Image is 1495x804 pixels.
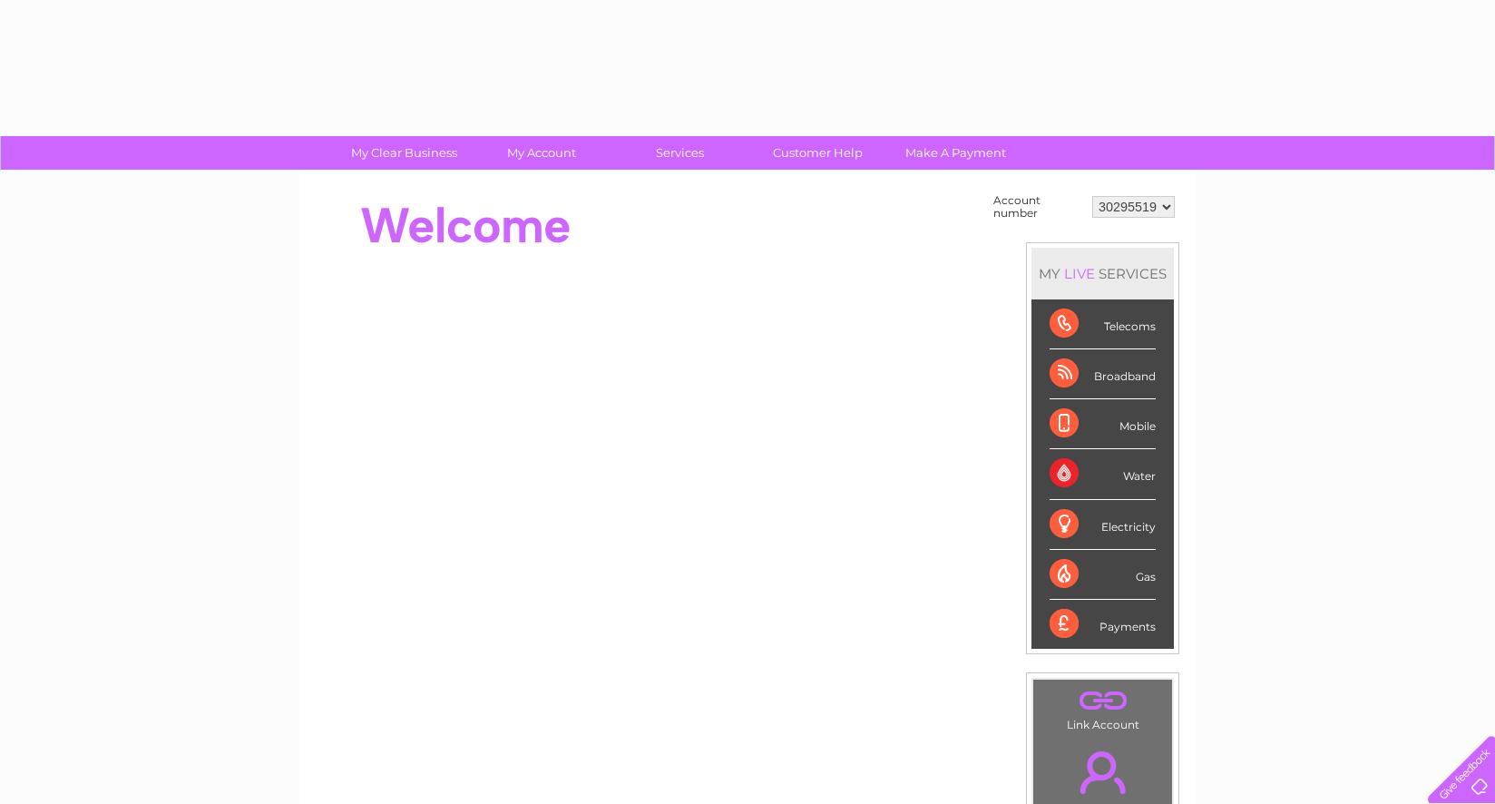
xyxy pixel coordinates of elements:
[989,190,1088,224] td: Account number
[1050,299,1156,349] div: Telecoms
[605,136,755,170] a: Services
[1050,550,1156,600] div: Gas
[1050,399,1156,449] div: Mobile
[743,136,893,170] a: Customer Help
[1031,248,1174,299] div: MY SERVICES
[1038,740,1168,804] a: .
[329,136,479,170] a: My Clear Business
[1032,679,1173,736] td: Link Account
[1060,265,1099,282] div: LIVE
[1050,600,1156,649] div: Payments
[1050,500,1156,550] div: Electricity
[1050,449,1156,499] div: Water
[881,136,1031,170] a: Make A Payment
[1050,349,1156,399] div: Broadband
[467,136,617,170] a: My Account
[1038,684,1168,716] a: .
